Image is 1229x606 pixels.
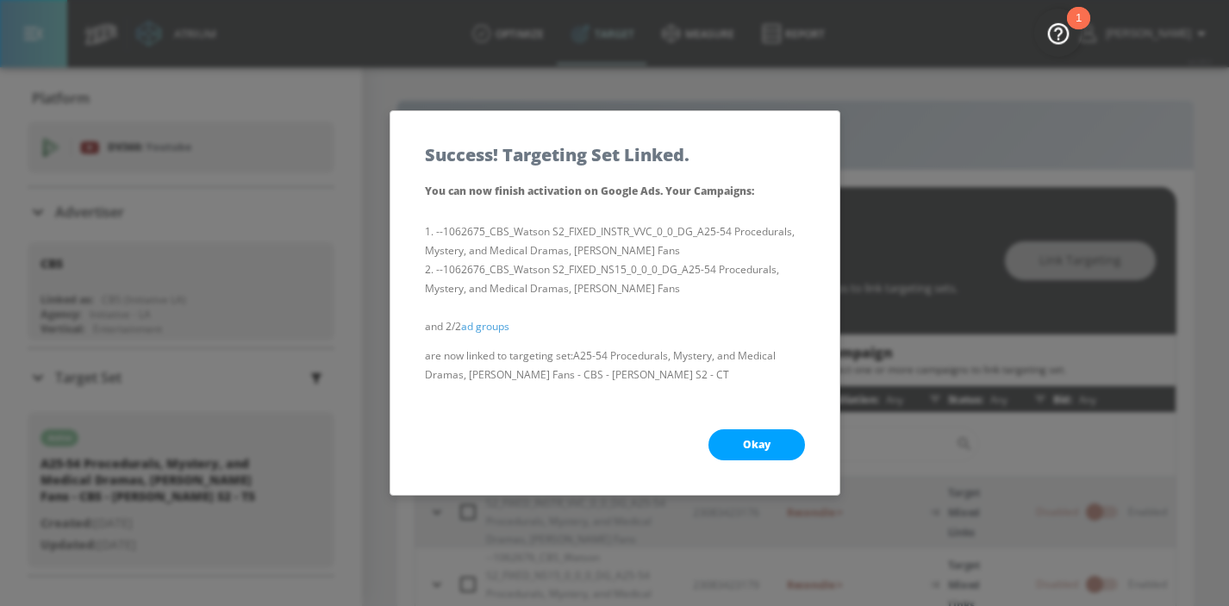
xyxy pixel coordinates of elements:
[1076,18,1082,41] div: 1
[425,222,805,260] li: --1062675_CBS_Watson S2_FIXED_INSTR_VVC_0_0_DG_A25-54 Procedurals, Mystery, and Medical Dramas, [...
[1034,9,1082,57] button: Open Resource Center, 1 new notification
[461,319,509,334] a: ad groups
[743,438,770,452] span: Okay
[708,429,805,460] button: Okay
[425,317,805,336] p: and 2/2
[425,146,689,164] h5: Success! Targeting Set Linked.
[425,181,805,202] p: You can now finish activation on Google Ads. Your Campaign s :
[425,347,805,384] p: are now linked to targeting set: A25-54 Procedurals, Mystery, and Medical Dramas, [PERSON_NAME] F...
[425,260,805,298] li: --1062676_CBS_Watson S2_FIXED_NS15_0_0_0_DG_A25-54 Procedurals, Mystery, and Medical Dramas, [PER...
